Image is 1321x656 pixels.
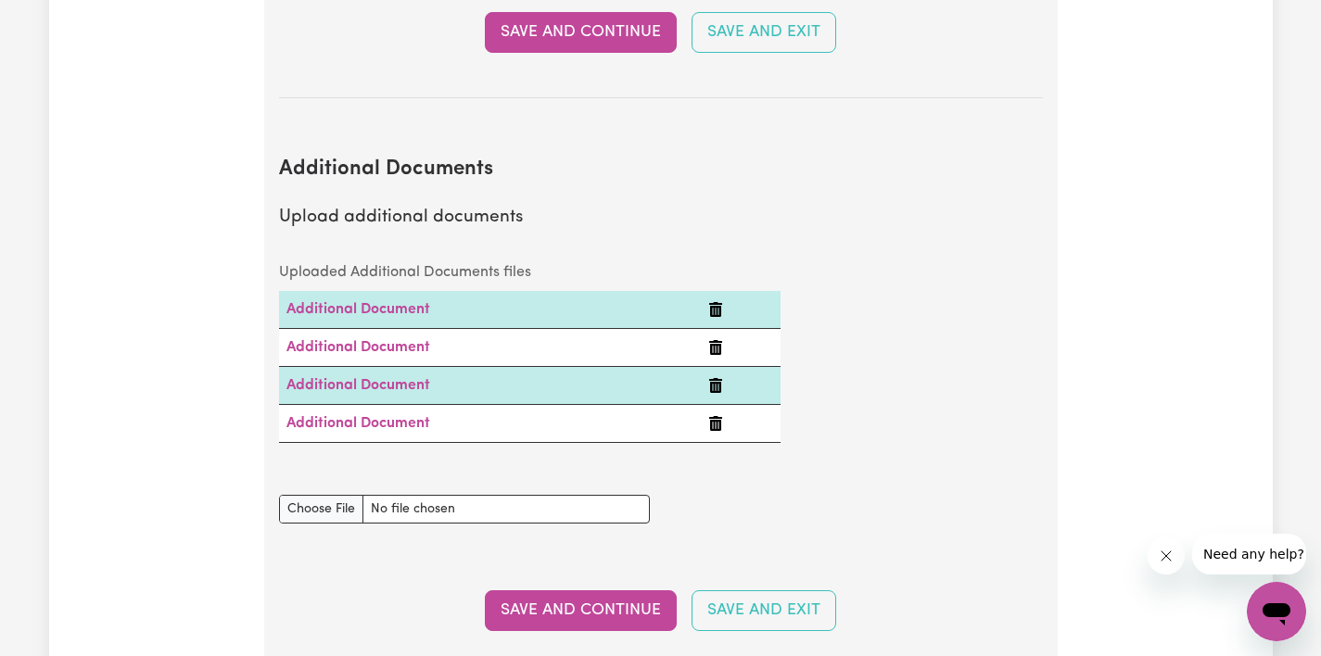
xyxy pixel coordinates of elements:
caption: Uploaded Additional Documents files [279,254,781,291]
button: Delete Additional Document [708,374,723,397]
button: Save and Exit [692,590,836,631]
button: Save and Continue [485,590,677,631]
iframe: Message from company [1192,534,1306,574]
button: Delete Additional Document [708,412,723,435]
iframe: Close message [1148,537,1185,574]
button: Save and Exit [692,12,836,53]
button: Delete Additional Document [708,336,723,359]
button: Delete Additional Document [708,298,723,321]
button: Save and Continue [485,12,677,53]
a: Additional Document [286,302,430,317]
h2: Additional Documents [279,158,1043,183]
a: Additional Document [286,416,430,431]
iframe: Button to launch messaging window [1247,582,1306,641]
a: Additional Document [286,340,430,355]
p: Upload additional documents [279,205,1043,232]
a: Additional Document [286,378,430,393]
